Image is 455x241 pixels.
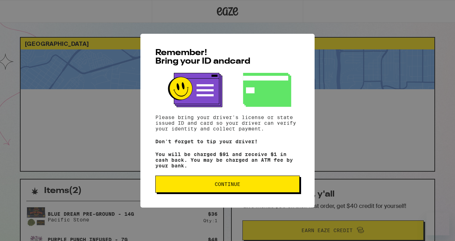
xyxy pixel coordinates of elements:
span: Remember! Bring your ID and card [155,49,250,66]
button: Continue [155,176,300,193]
span: Continue [215,182,240,187]
p: Please bring your driver's license or state issued ID and card so your driver can verify your ide... [155,114,300,132]
iframe: Button to launch messaging window [427,213,449,235]
p: You will be charged $91 and receive $1 in cash back. You may be charged an ATM fee by your bank. [155,151,300,168]
p: Don't forget to tip your driver! [155,139,300,144]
